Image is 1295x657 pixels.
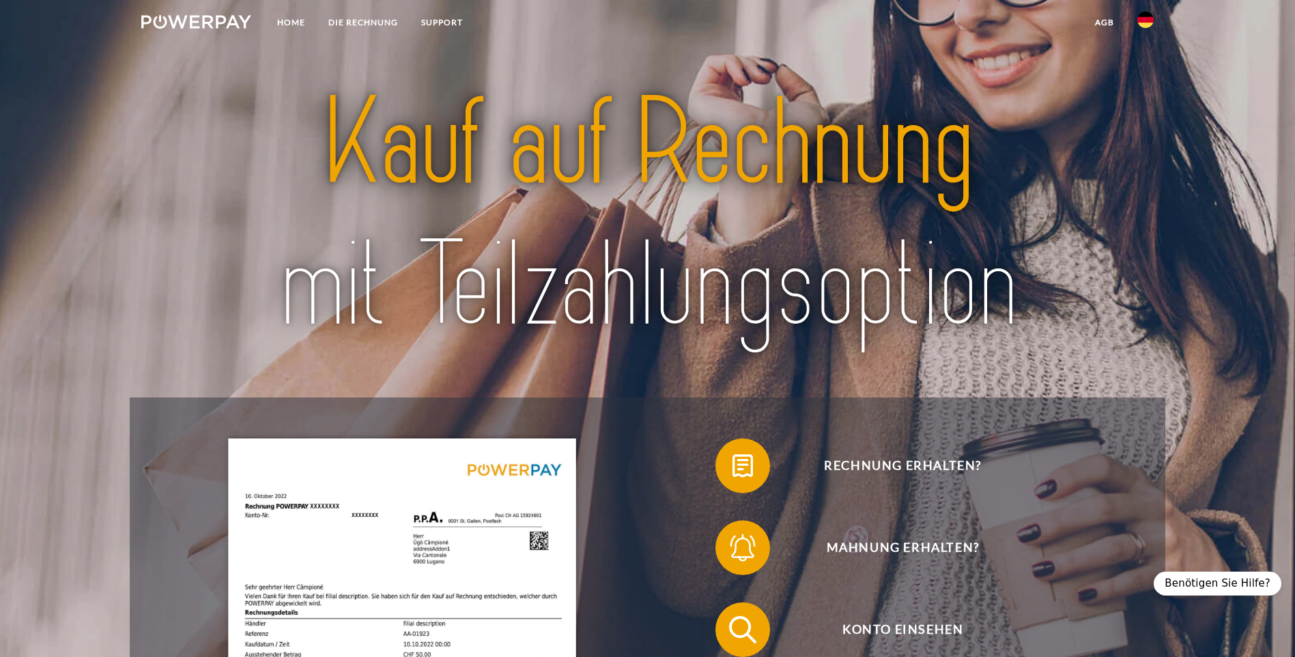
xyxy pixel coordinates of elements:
[410,10,474,35] a: SUPPORT
[1154,572,1281,596] div: Benötigen Sie Hilfe?
[715,438,1070,493] button: Rechnung erhalten?
[726,531,760,565] img: qb_bell.svg
[735,520,1070,575] span: Mahnung erhalten?
[317,10,410,35] a: DIE RECHNUNG
[715,602,1070,657] button: Konto einsehen
[266,10,317,35] a: Home
[726,449,760,483] img: qb_bill.svg
[726,613,760,647] img: qb_search.svg
[715,520,1070,575] button: Mahnung erhalten?
[735,438,1070,493] span: Rechnung erhalten?
[191,66,1104,363] img: title-powerpay_de.svg
[735,602,1070,657] span: Konto einsehen
[1083,10,1126,35] a: agb
[1137,12,1154,28] img: de
[141,15,251,29] img: logo-powerpay-white.svg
